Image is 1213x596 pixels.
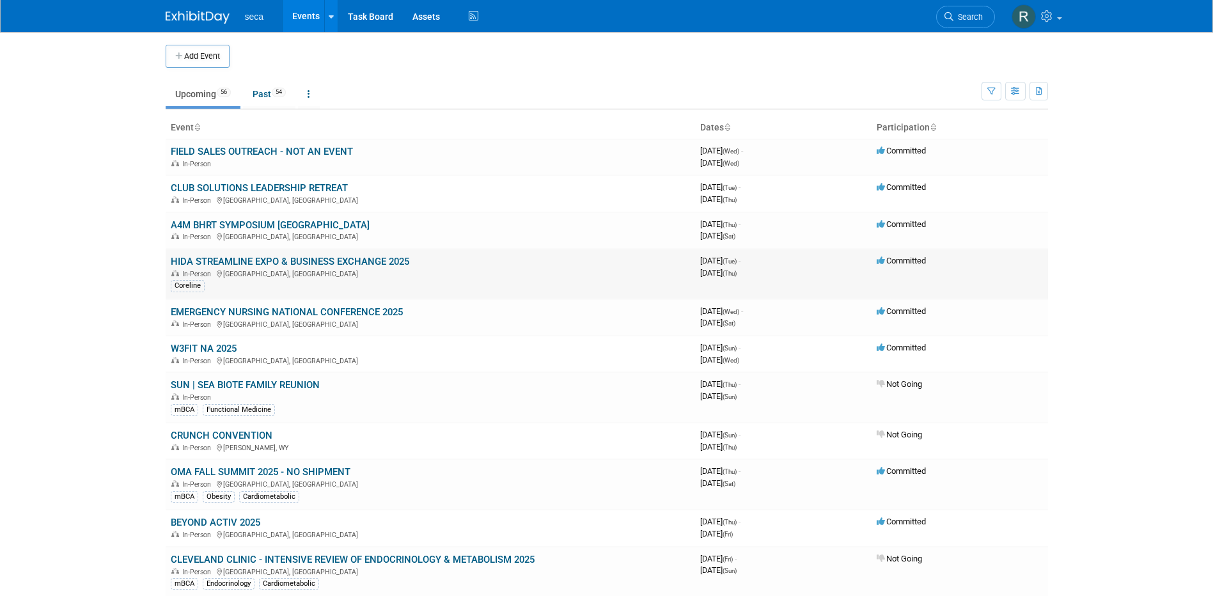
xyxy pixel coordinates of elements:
span: (Thu) [723,196,737,203]
span: [DATE] [700,306,743,316]
span: (Thu) [723,519,737,526]
img: In-Person Event [171,270,179,276]
span: - [735,554,737,563]
div: [GEOGRAPHIC_DATA], [GEOGRAPHIC_DATA] [171,529,690,539]
button: Add Event [166,45,230,68]
span: (Thu) [723,270,737,277]
span: [DATE] [700,182,740,192]
div: Coreline [171,280,205,292]
span: [DATE] [700,158,739,168]
span: (Wed) [723,308,739,315]
a: HIDA STREAMLINE EXPO & BUSINESS EXCHANGE 2025 [171,256,409,267]
span: - [739,343,740,352]
span: (Sun) [723,345,737,352]
a: Sort by Participation Type [930,122,936,132]
span: (Tue) [723,258,737,265]
span: [DATE] [700,355,739,365]
th: Event [166,117,695,139]
span: (Sat) [723,480,735,487]
a: EMERGENCY NURSING NATIONAL CONFERENCE 2025 [171,306,403,318]
div: [GEOGRAPHIC_DATA], [GEOGRAPHIC_DATA] [171,478,690,489]
span: In-Person [182,160,215,168]
span: (Wed) [723,160,739,167]
img: In-Person Event [171,531,179,537]
span: (Tue) [723,184,737,191]
span: (Thu) [723,444,737,451]
span: [DATE] [700,391,737,401]
span: seca [245,12,264,22]
img: In-Person Event [171,393,179,400]
div: mBCA [171,578,198,590]
span: Committed [877,343,926,352]
img: In-Person Event [171,568,179,574]
span: Not Going [877,554,922,563]
span: In-Person [182,196,215,205]
div: [PERSON_NAME], WY [171,442,690,452]
div: Endocrinology [203,578,254,590]
span: [DATE] [700,219,740,229]
span: Committed [877,466,926,476]
a: FIELD SALES OUTREACH - NOT AN EVENT [171,146,353,157]
a: Past54 [243,82,295,106]
div: [GEOGRAPHIC_DATA], [GEOGRAPHIC_DATA] [171,355,690,365]
span: - [739,256,740,265]
span: 56 [217,88,231,97]
span: In-Person [182,480,215,489]
span: [DATE] [700,478,735,488]
img: In-Person Event [171,196,179,203]
span: - [739,517,740,526]
span: In-Person [182,444,215,452]
span: Committed [877,517,926,526]
span: (Wed) [723,357,739,364]
span: In-Person [182,568,215,576]
div: Cardiometabolic [239,491,299,503]
span: [DATE] [700,517,740,526]
span: [DATE] [700,146,743,155]
a: CLUB SOLUTIONS LEADERSHIP RETREAT [171,182,348,194]
span: In-Person [182,393,215,402]
a: A4M BHRT SYMPOSIUM [GEOGRAPHIC_DATA] [171,219,370,231]
span: - [739,379,740,389]
img: In-Person Event [171,357,179,363]
span: (Sat) [723,320,735,327]
span: [DATE] [700,565,737,575]
img: ExhibitDay [166,11,230,24]
span: - [739,219,740,229]
span: Not Going [877,430,922,439]
span: [DATE] [700,554,737,563]
span: - [739,430,740,439]
span: In-Person [182,531,215,539]
span: Committed [877,256,926,265]
span: (Sun) [723,393,737,400]
span: - [739,182,740,192]
span: [DATE] [700,231,735,240]
span: (Sun) [723,567,737,574]
img: In-Person Event [171,160,179,166]
span: In-Person [182,233,215,241]
span: [DATE] [700,343,740,352]
span: (Thu) [723,381,737,388]
div: Cardiometabolic [259,578,319,590]
span: (Thu) [723,468,737,475]
span: [DATE] [700,529,733,538]
div: [GEOGRAPHIC_DATA], [GEOGRAPHIC_DATA] [171,268,690,278]
a: CRUNCH CONVENTION [171,430,272,441]
a: BEYOND ACTIV 2025 [171,517,260,528]
span: [DATE] [700,194,737,204]
a: OMA FALL SUMMIT 2025 - NO SHIPMENT [171,466,350,478]
div: [GEOGRAPHIC_DATA], [GEOGRAPHIC_DATA] [171,566,690,576]
a: Search [936,6,995,28]
div: Obesity [203,491,235,503]
span: In-Person [182,270,215,278]
a: Sort by Event Name [194,122,200,132]
a: W3FIT NA 2025 [171,343,237,354]
span: [DATE] [700,256,740,265]
span: [DATE] [700,466,740,476]
span: [DATE] [700,268,737,278]
span: (Fri) [723,556,733,563]
span: Committed [877,306,926,316]
span: [DATE] [700,430,740,439]
img: In-Person Event [171,320,179,327]
span: In-Person [182,357,215,365]
div: [GEOGRAPHIC_DATA], [GEOGRAPHIC_DATA] [171,318,690,329]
